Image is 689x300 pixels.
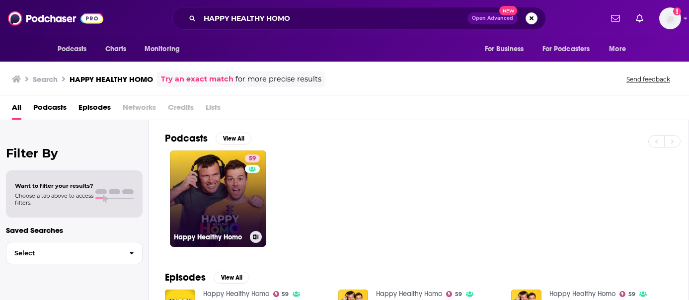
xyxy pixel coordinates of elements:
[549,290,615,298] a: Happy Healthy Homo
[33,75,58,84] h3: Search
[214,272,249,284] button: View All
[174,233,246,241] h3: Happy Healthy Homo
[145,42,180,56] span: Monitoring
[536,40,605,59] button: open menu
[161,74,233,85] a: Try an exact match
[472,16,513,21] span: Open Advanced
[659,7,681,29] button: Show profile menu
[376,290,442,298] a: Happy Healthy Homo
[78,99,111,120] a: Episodes
[659,7,681,29] span: Logged in as simonkids1
[200,10,467,26] input: Search podcasts, credits, & more...
[15,192,93,206] span: Choose a tab above to access filters.
[273,291,289,297] a: 59
[58,42,87,56] span: Podcasts
[619,291,635,297] a: 59
[659,7,681,29] img: User Profile
[249,154,256,164] span: 59
[607,10,624,27] a: Show notifications dropdown
[609,42,626,56] span: More
[245,154,260,162] a: 59
[446,291,462,297] a: 59
[33,99,67,120] a: Podcasts
[6,242,143,264] button: Select
[6,250,121,256] span: Select
[165,132,251,145] a: PodcastsView All
[15,182,93,189] span: Want to filter your results?
[478,40,536,59] button: open menu
[467,12,518,24] button: Open AdvancedNew
[168,99,194,120] span: Credits
[628,292,635,297] span: 59
[138,40,193,59] button: open menu
[70,75,153,84] h3: HAPPY HEALTHY HOMO
[105,42,127,56] span: Charts
[172,7,546,30] div: Search podcasts, credits, & more...
[165,271,249,284] a: EpisodesView All
[673,7,681,15] svg: Add a profile image
[499,6,517,15] span: New
[282,292,289,297] span: 59
[123,99,156,120] span: Networks
[542,42,590,56] span: For Podcasters
[165,271,206,284] h2: Episodes
[216,133,251,145] button: View All
[6,225,143,235] p: Saved Searches
[6,146,143,160] h2: Filter By
[99,40,133,59] a: Charts
[485,42,524,56] span: For Business
[12,99,21,120] a: All
[623,75,673,83] button: Send feedback
[235,74,321,85] span: for more precise results
[455,292,462,297] span: 59
[632,10,647,27] a: Show notifications dropdown
[51,40,100,59] button: open menu
[602,40,638,59] button: open menu
[165,132,208,145] h2: Podcasts
[206,99,221,120] span: Lists
[203,290,269,298] a: Happy Healthy Homo
[8,9,103,28] img: Podchaser - Follow, Share and Rate Podcasts
[170,150,266,247] a: 59Happy Healthy Homo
